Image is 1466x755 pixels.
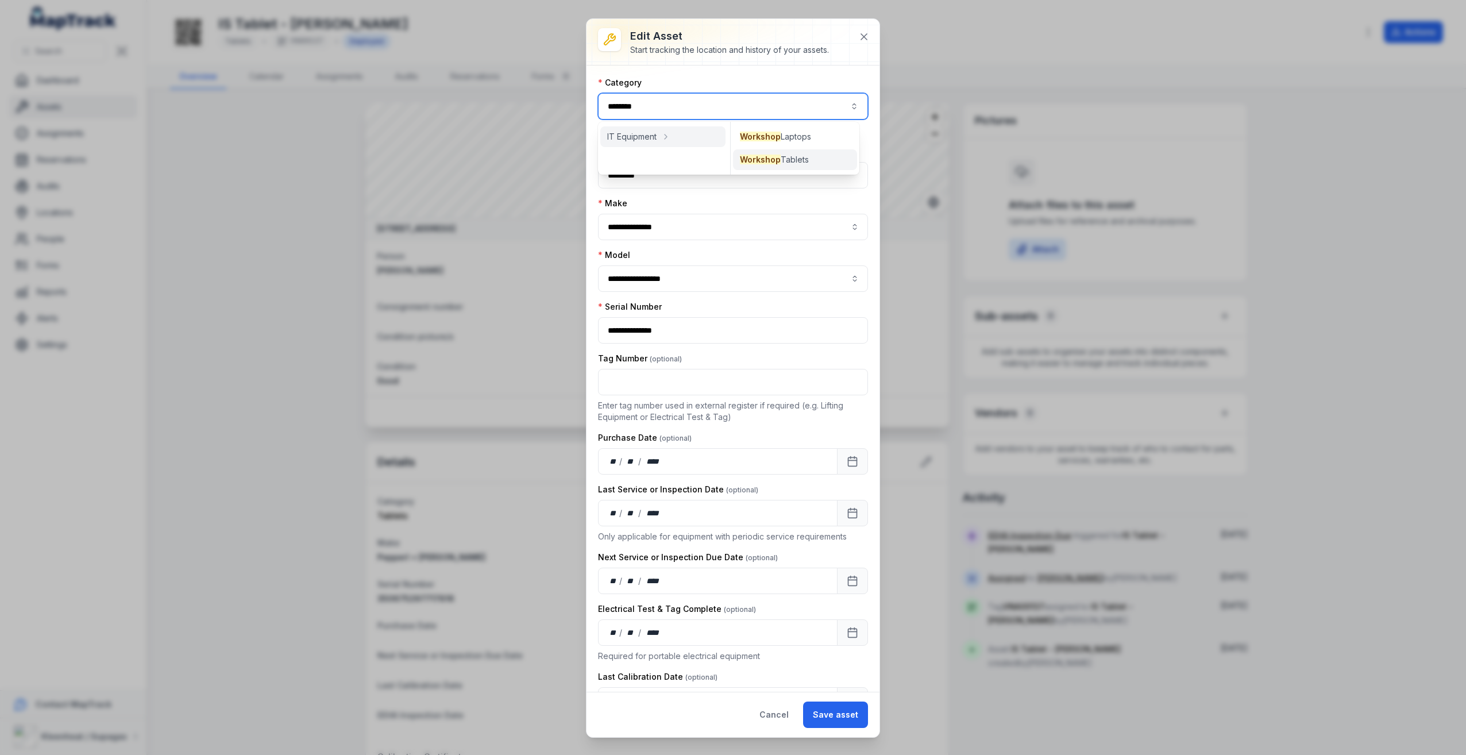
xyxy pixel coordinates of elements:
[598,671,717,683] label: Last Calibration Date
[642,627,663,638] div: year,
[608,575,619,587] div: day,
[598,198,627,209] label: Make
[638,507,642,519] div: /
[607,131,657,142] span: IT Equipment
[803,702,868,728] button: Save asset
[608,627,619,638] div: day,
[619,507,623,519] div: /
[642,575,663,587] div: year,
[642,507,663,519] div: year,
[638,627,642,638] div: /
[740,131,811,142] span: Laptops
[837,687,868,714] button: Calendar
[598,484,758,495] label: Last Service or Inspection Date
[598,265,868,292] input: asset-edit:cf[5827e389-34f9-4b46-9346-a02c2bfa3a05]-label
[598,552,778,563] label: Next Service or Inspection Due Date
[598,650,868,662] p: Required for portable electrical equipment
[608,507,619,519] div: day,
[598,353,682,364] label: Tag Number
[740,155,781,164] span: Workshop
[630,28,829,44] h3: Edit asset
[623,575,639,587] div: month,
[598,214,868,240] input: asset-edit:cf[8d30bdcc-ee20-45c2-b158-112416eb6043]-label
[837,619,868,646] button: Calendar
[598,77,642,88] label: Category
[619,627,623,638] div: /
[623,627,639,638] div: month,
[598,301,662,313] label: Serial Number
[740,132,781,141] span: Workshop
[638,456,642,467] div: /
[598,531,868,542] p: Only applicable for equipment with periodic service requirements
[837,500,868,526] button: Calendar
[623,507,639,519] div: month,
[630,44,829,56] div: Start tracking the location and history of your assets.
[619,575,623,587] div: /
[740,154,809,165] span: Tablets
[598,432,692,444] label: Purchase Date
[642,456,663,467] div: year,
[598,249,630,261] label: Model
[598,400,868,423] p: Enter tag number used in external register if required (e.g. Lifting Equipment or Electrical Test...
[638,575,642,587] div: /
[608,456,619,467] div: day,
[750,702,798,728] button: Cancel
[619,456,623,467] div: /
[837,568,868,594] button: Calendar
[598,603,756,615] label: Electrical Test & Tag Complete
[837,448,868,475] button: Calendar
[623,456,639,467] div: month,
